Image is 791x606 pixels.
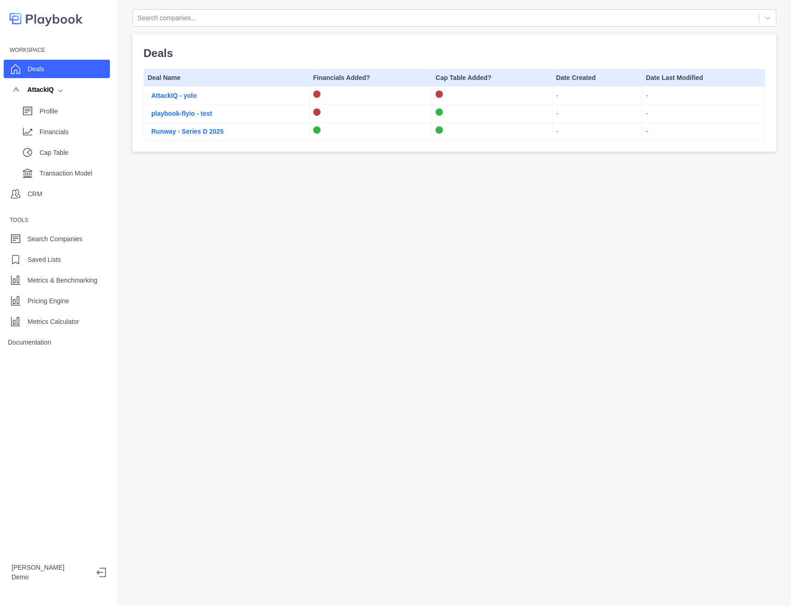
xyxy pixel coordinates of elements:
th: Financials Added? [309,69,432,87]
p: CRM [28,189,42,199]
td: - [642,123,765,141]
img: off-logo [313,108,321,116]
th: Deal Name [144,69,310,87]
p: Cap Table [40,148,110,158]
img: off-logo [313,91,321,98]
button: playbook-flyio - test [148,109,216,119]
p: Demo [11,572,89,582]
img: logo-colored [9,9,83,28]
th: Date Created [552,69,642,87]
th: Date Last Modified [642,69,765,87]
td: - [552,123,642,141]
p: Deals [143,45,765,62]
p: Profile [40,107,110,116]
p: Transaction Model [40,169,110,178]
button: AttackIQ - yolo [148,91,201,101]
td: - [642,105,765,123]
p: Metrics Calculator [28,317,79,327]
div: AttackIQ [11,85,54,95]
p: Search Companies [28,234,82,244]
p: [PERSON_NAME] [11,563,89,572]
p: Metrics & Benchmarking [28,276,97,285]
img: company image [11,85,21,94]
p: Documentation [8,338,51,347]
img: on-logo [436,108,443,116]
p: Saved Lists [28,255,61,265]
p: Deals [28,64,44,74]
p: Pricing Engine [28,296,69,306]
img: on-logo [436,126,443,134]
td: - [552,105,642,123]
p: Financials [40,127,110,137]
button: Runway - Series D 2025 [148,127,227,136]
img: off-logo [436,91,443,98]
td: - [552,87,642,105]
th: Cap Table Added? [432,69,552,87]
td: - [642,87,765,105]
img: on-logo [313,126,321,134]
